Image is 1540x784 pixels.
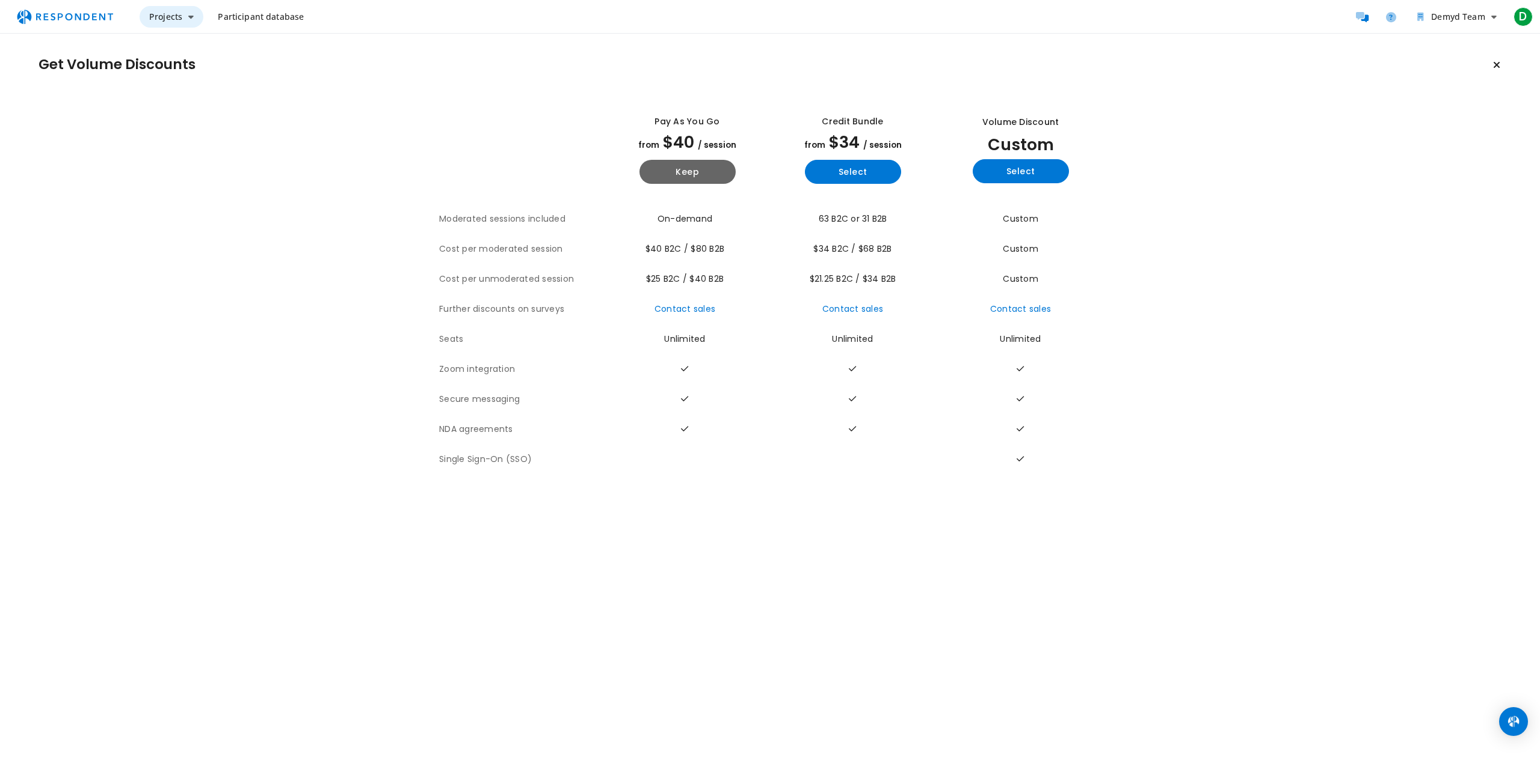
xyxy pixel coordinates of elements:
span: / session [698,139,736,151]
span: Custom [1003,243,1038,255]
div: Pay as you go [654,115,719,128]
button: Select yearly basic plan [805,160,901,184]
th: Cost per moderated session [439,234,605,264]
th: Zoom integration [439,354,605,384]
span: Demyd Team [1431,11,1485,22]
span: $25 B2C / $40 B2B [646,273,724,285]
span: Custom [988,133,1054,156]
span: Custom [1003,213,1038,225]
span: $34 [829,131,860,153]
span: from [638,139,659,151]
a: Message participants [1350,5,1374,29]
span: Projects [149,11,182,22]
button: D [1511,6,1535,28]
button: Select yearly custom_static plan [973,159,1069,183]
a: Contact sales [654,303,715,315]
span: from [804,139,825,151]
span: Custom [1003,273,1038,285]
span: Unlimited [1000,333,1041,345]
span: $40 B2C / $80 B2B [645,243,724,255]
span: $34 B2C / $68 B2B [813,243,892,255]
span: Unlimited [832,333,873,345]
th: Cost per unmoderated session [439,264,605,294]
th: NDA agreements [439,415,605,445]
th: Single Sign-On (SSO) [439,445,605,475]
th: Further discounts on surveys [439,294,605,324]
th: Secure messaging [439,384,605,415]
img: respondent-logo.png [10,5,120,28]
span: $40 [663,131,694,153]
div: Open Intercom Messenger [1499,707,1528,736]
th: Seats [439,324,605,354]
button: Keep current yearly payg plan [639,160,736,184]
span: $21.25 B2C / $34 B2B [810,273,896,285]
div: Volume Discount [982,116,1059,129]
button: Projects [140,6,203,28]
a: Contact sales [822,303,883,315]
div: Credit Bundle [822,115,883,128]
span: / session [863,139,902,151]
button: Demyd Team [1408,6,1506,28]
th: Moderated sessions included [439,204,605,234]
span: 63 B2C or 31 B2B [819,213,887,225]
a: Help and support [1379,5,1403,29]
a: Participant database [208,6,313,28]
button: Keep current plan [1485,53,1509,77]
span: Participant database [218,11,304,22]
a: Contact sales [990,303,1051,315]
span: On-demand [658,213,712,225]
h1: Get Volume Discounts [38,56,196,73]
span: Unlimited [664,333,705,345]
span: D [1514,7,1533,26]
